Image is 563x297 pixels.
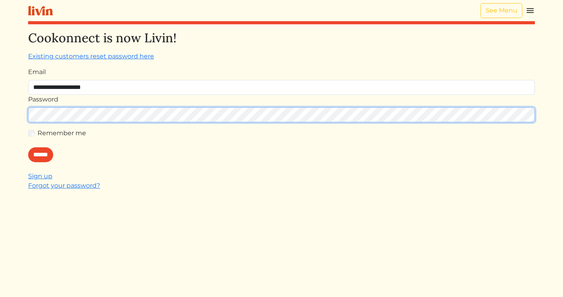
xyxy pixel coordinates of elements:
img: menu_hamburger-cb6d353cf0ecd9f46ceae1c99ecbeb4a00e71ca567a856bd81f57e9d8c17bb26.svg [525,6,535,15]
a: Existing customers reset password here [28,53,154,60]
a: Forgot your password? [28,182,100,189]
img: livin-logo-a0d97d1a881af30f6274990eb6222085a2533c92bbd1e4f22c21b4f0d0e3210c.svg [28,6,53,16]
a: Sign up [28,172,52,180]
h2: Cookonnect is now Livin! [28,31,535,45]
label: Password [28,95,58,104]
label: Remember me [38,129,86,138]
label: Email [28,67,46,77]
a: See Menu [481,3,522,18]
